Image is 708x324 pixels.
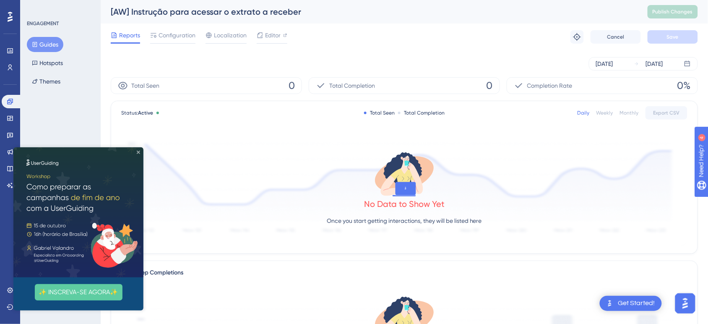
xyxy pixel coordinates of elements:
button: ✨ INSCREVA-SE AGORA✨ [21,137,109,153]
div: Total Completion [398,110,445,116]
span: 0 [289,79,295,92]
span: Status: [121,110,153,116]
div: Total Step Completions [121,268,183,278]
span: Editor [265,30,281,40]
div: [DATE] [646,59,663,69]
span: Total Completion [329,81,375,91]
button: Cancel [591,30,641,44]
span: Active [138,110,153,116]
span: Export CSV [653,110,680,116]
span: Need Help? [20,2,52,12]
span: 0% [677,79,691,92]
div: Daily [578,110,590,116]
div: [DATE] [596,59,613,69]
img: launcher-image-alternative-text [605,298,615,308]
span: 0 [487,79,493,92]
button: Publish Changes [648,5,698,18]
button: Hotspots [27,55,68,71]
div: 4 [58,4,61,11]
span: Reports [119,30,140,40]
span: Localization [214,30,247,40]
span: Completion Rate [527,81,573,91]
div: Get Started! [618,299,655,308]
p: Once you start getting interactions, they will be listed here [327,216,482,226]
button: Guides [27,37,63,52]
span: Save [667,34,679,40]
span: Cancel [607,34,625,40]
button: Export CSV [646,106,687,120]
span: Publish Changes [653,8,693,15]
button: Themes [27,74,65,89]
div: Weekly [596,110,613,116]
div: Monthly [620,110,639,116]
span: Total Seen [131,81,159,91]
div: Open Get Started! checklist [600,296,662,311]
button: Save [648,30,698,44]
div: Close Preview [123,3,127,7]
div: [AW] Instrução para acessar o extrato a receber [111,6,627,18]
div: ENGAGEMENT [27,20,59,27]
span: Configuration [159,30,195,40]
div: No Data to Show Yet [364,198,445,210]
iframe: UserGuiding AI Assistant Launcher [673,291,698,316]
div: Total Seen [364,110,395,116]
